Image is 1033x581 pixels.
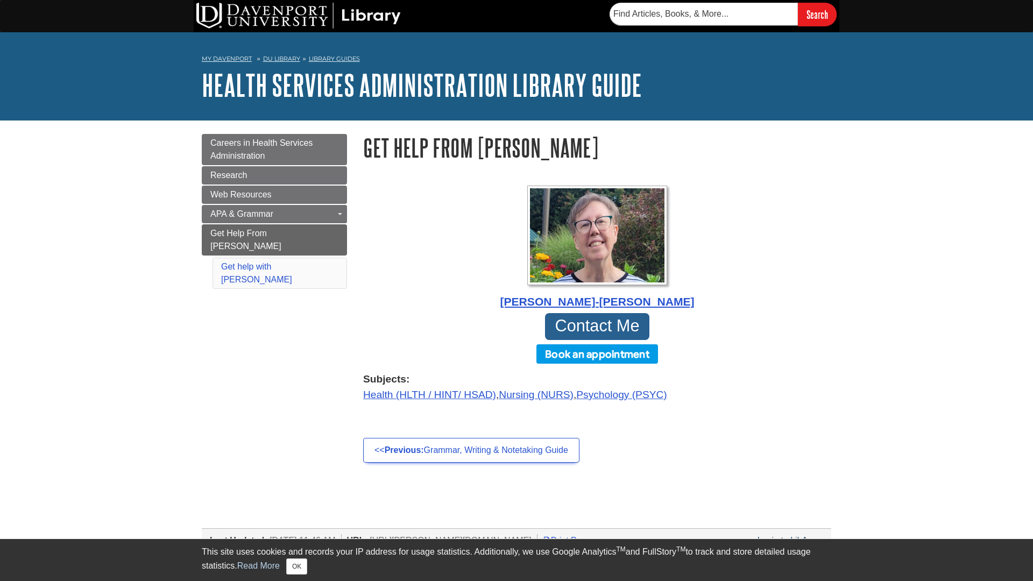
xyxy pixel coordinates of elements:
span: Research [210,171,247,180]
span: Web Resources [210,190,272,199]
div: [PERSON_NAME]-[PERSON_NAME] [363,293,831,310]
div: This site uses cookies and records your IP address for usage statistics. Additionally, we use Goo... [202,545,831,575]
sup: TM [676,545,685,553]
span: Careers in Health Services Administration [210,138,313,160]
span: [DATE] 11:46 AM [270,536,335,545]
a: Careers in Health Services Administration [202,134,347,165]
img: Profile Photo [527,186,667,285]
div: Guide Page Menu [202,134,347,291]
a: Health Services Administration Library Guide [202,68,642,102]
a: Web Resources [202,186,347,204]
input: Search [798,3,837,26]
a: Print Page [543,536,591,545]
a: APA & Grammar [202,205,347,223]
a: Psychology (PSYC) [576,389,667,400]
span: Get Help From [PERSON_NAME] [210,229,281,251]
a: Read More [237,561,280,570]
strong: Subjects: [363,372,831,387]
nav: breadcrumb [202,52,831,69]
input: Find Articles, Books, & More... [610,3,798,25]
span: URL: [347,536,367,545]
span: [URL][PERSON_NAME][DOMAIN_NAME] [370,536,532,545]
form: Searches DU Library's articles, books, and more [610,3,837,26]
a: <<Previous:Grammar, Writing & Notetaking Guide [363,438,579,463]
a: Contact Me [545,313,649,340]
span: Last Updated: [210,536,267,545]
div: , , [363,372,831,403]
h1: Get Help From [PERSON_NAME] [363,134,831,161]
i: Print Page [543,536,551,544]
sup: TM [616,545,625,553]
button: Book an appointment [536,344,658,364]
strong: Previous: [385,445,424,455]
img: DU Library [196,3,401,29]
a: Login to LibApps [758,536,822,545]
a: Health (HLTH / HINT/ HSAD) [363,389,496,400]
a: Profile Photo [PERSON_NAME]-[PERSON_NAME] [363,186,831,310]
span: APA & Grammar [210,209,273,218]
a: Get help with [PERSON_NAME] [221,262,292,284]
a: Nursing (NURS) [499,389,574,400]
a: Library Guides [309,55,360,62]
a: My Davenport [202,54,252,63]
a: DU Library [263,55,300,62]
button: Close [286,558,307,575]
a: Get Help From [PERSON_NAME] [202,224,347,256]
a: Research [202,166,347,185]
